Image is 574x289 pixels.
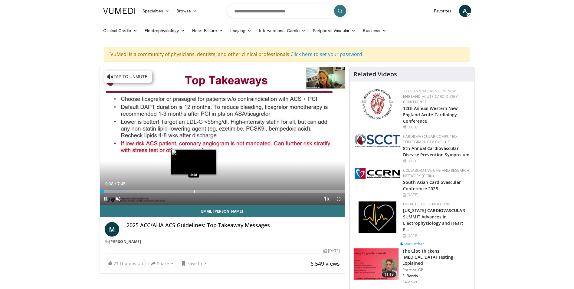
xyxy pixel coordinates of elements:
input: Search topics, interventions [227,4,348,18]
button: Playback Rate [320,193,333,205]
a: Email [PERSON_NAME] [100,205,345,217]
h4: Related Videos [353,71,397,78]
a: Collaborative CME and Research Network (CCRN) [403,168,469,178]
a: 12th Annual Western New England Acute Cardiology Conference [403,105,458,124]
a: Imaging [227,25,255,37]
button: Tap to unmute [103,71,152,83]
div: VuMedi is a community of physicians, dentists, and other clinical professionals. [104,47,470,62]
a: Click here to set your password [290,51,362,58]
a: [PERSON_NAME] [109,239,141,244]
a: 11:19 The Clot Thickens: [MEDICAL_DATA] Testing Explained Practical GP F. Florido 34 views [353,248,471,284]
div: By [105,239,340,244]
div: [DATE] [403,192,469,198]
a: 12th Annual Western New England Acute Cardiology Conference [403,88,458,105]
div: [DATE] [403,233,469,238]
img: 0954f259-7907-4053-a817-32a96463ecc8.png.150x105_q85_autocrop_double_scale_upscale_version-0.2.png [361,88,394,120]
a: 73 Thumbs Up [105,259,146,268]
a: Business [359,25,390,37]
a: Heart Failure [189,25,227,37]
a: Interventional Cardio [255,25,310,37]
a: Electrophysiology [141,25,189,37]
img: 51a70120-4f25-49cc-93a4-67582377e75f.png.150x105_q85_autocrop_double_scale_upscale_version-0.2.png [355,134,400,147]
a: Peripheral Vascular [309,25,359,37]
span: 7:45 [117,181,126,186]
a: Favorites [430,5,455,17]
div: [DATE] [323,248,340,254]
span: 73 [113,261,118,266]
button: Fullscreen [333,193,345,205]
a: Cardiovascular Computed Tomography TV by SCCT [403,134,457,144]
button: Pause [100,193,112,205]
div: Progress Bar [100,190,345,193]
img: image.jpeg [171,149,216,175]
a: Clinical Cardio [100,25,141,37]
h4: 2025 ACC/AHA ACS Guidelines: Top Takeaway Messages [126,222,340,229]
img: a04ee3ba-8487-4636-b0fb-5e8d268f3737.png.150x105_q85_autocrop_double_scale_upscale_version-0.2.png [355,168,400,179]
img: VuMedi Logo [103,8,135,14]
p: 34 views [402,280,417,284]
a: 8th Annual Cardiovascular Disease Prevention Symposium [403,145,469,158]
h3: The Clot Thickens: [MEDICAL_DATA] Testing Explained [402,248,471,266]
button: Share [148,259,176,268]
a: Browse [173,5,201,17]
p: F. Florido [402,274,471,278]
div: [DATE] [403,158,469,164]
a: [US_STATE] CARDIOVASCULAR SUMMIT Advances in Electrophysiology and Heart F… [403,208,465,232]
span: 11:19 [382,271,396,277]
a: South Asian Cardiovascular Conference 2025 [403,179,461,191]
img: 7b0db7e1-b310-4414-a1d3-dac447dbe739.150x105_q85_crop-smart_upscale.jpg [354,248,399,280]
a: A [459,5,471,17]
button: Unmute [112,193,124,205]
img: 1860aa7a-ba06-47e3-81a4-3dc728c2b4cf.png.150x105_q85_autocrop_double_scale_upscale_version-0.2.png [359,201,396,233]
div: Didactic Presentations [403,201,469,207]
span: 0:08 [105,181,113,186]
span: 6,549 views [310,260,340,267]
span: / [115,181,116,186]
a: M [105,222,119,237]
button: Save to [179,259,209,268]
video-js: Video Player [100,67,345,205]
div: [DATE] [403,125,469,130]
a: See 1 other [400,241,424,247]
p: Practical GP [402,267,471,272]
a: Specialties [139,5,173,17]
